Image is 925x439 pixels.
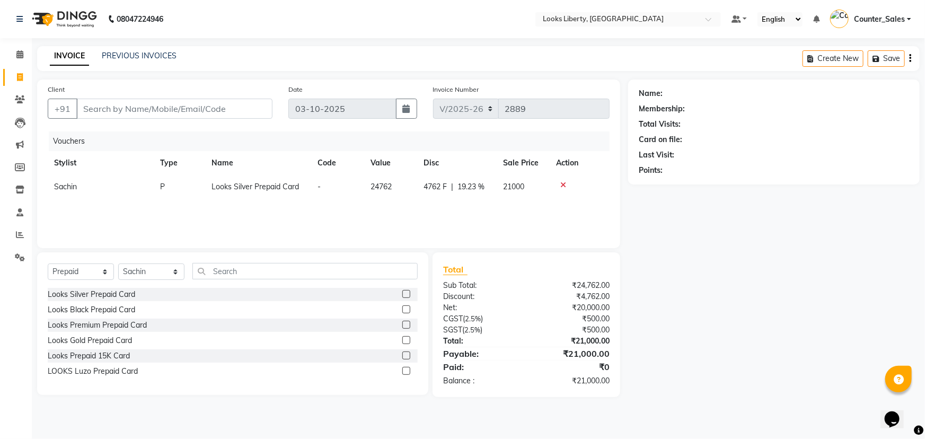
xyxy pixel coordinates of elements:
input: Search by Name/Mobile/Email/Code [76,99,272,119]
th: Sale Price [497,151,550,175]
div: ₹21,000.00 [526,336,618,347]
div: Discount: [435,291,526,302]
div: Balance : [435,375,526,387]
div: Looks Black Prepaid Card [48,304,135,315]
div: Vouchers [49,131,618,151]
div: ₹0 [526,361,618,373]
td: P [154,175,205,199]
div: Membership: [639,103,685,115]
span: - [318,182,321,191]
span: 19.23 % [458,181,485,192]
div: Net: [435,302,526,313]
button: Save [868,50,905,67]
span: 21000 [504,182,525,191]
iframe: chat widget [880,397,914,428]
div: ₹500.00 [526,324,618,336]
span: Sachin [54,182,77,191]
span: Looks Silver Prepaid Card [212,182,299,191]
div: Total: [435,336,526,347]
span: Total [443,264,468,275]
div: Paid: [435,361,526,373]
div: Looks Silver Prepaid Card [48,289,135,300]
div: Card on file: [639,134,682,145]
span: 24762 [371,182,392,191]
a: INVOICE [50,47,89,66]
div: Name: [639,88,663,99]
div: ₹20,000.00 [526,302,618,313]
span: 2.5% [464,326,480,334]
div: Looks Prepaid 15K Card [48,350,130,362]
div: Payable: [435,347,526,360]
div: ₹24,762.00 [526,280,618,291]
button: +91 [48,99,77,119]
span: 2.5% [465,314,481,323]
div: ₹4,762.00 [526,291,618,302]
th: Name [205,151,311,175]
button: Create New [803,50,864,67]
div: ₹21,000.00 [526,347,618,360]
th: Disc [418,151,497,175]
div: Last Visit: [639,150,674,161]
th: Type [154,151,205,175]
label: Invoice Number [433,85,479,94]
div: Points: [639,165,663,176]
img: Counter_Sales [830,10,849,28]
a: PREVIOUS INVOICES [102,51,177,60]
div: ( ) [435,324,526,336]
span: CGST [443,314,463,323]
div: LOOKS Luzo Prepaid Card [48,366,138,377]
span: SGST [443,325,462,335]
img: logo [27,4,100,34]
div: ₹500.00 [526,313,618,324]
div: ( ) [435,313,526,324]
div: ₹21,000.00 [526,375,618,387]
label: Date [288,85,303,94]
div: Looks Premium Prepaid Card [48,320,147,331]
b: 08047224946 [117,4,163,34]
th: Stylist [48,151,154,175]
span: Counter_Sales [854,14,905,25]
th: Code [311,151,364,175]
th: Action [550,151,610,175]
span: | [452,181,454,192]
th: Value [365,151,418,175]
label: Client [48,85,65,94]
div: Total Visits: [639,119,681,130]
div: Looks Gold Prepaid Card [48,335,132,346]
input: Search [192,263,418,279]
span: 4762 F [424,181,447,192]
div: Sub Total: [435,280,526,291]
